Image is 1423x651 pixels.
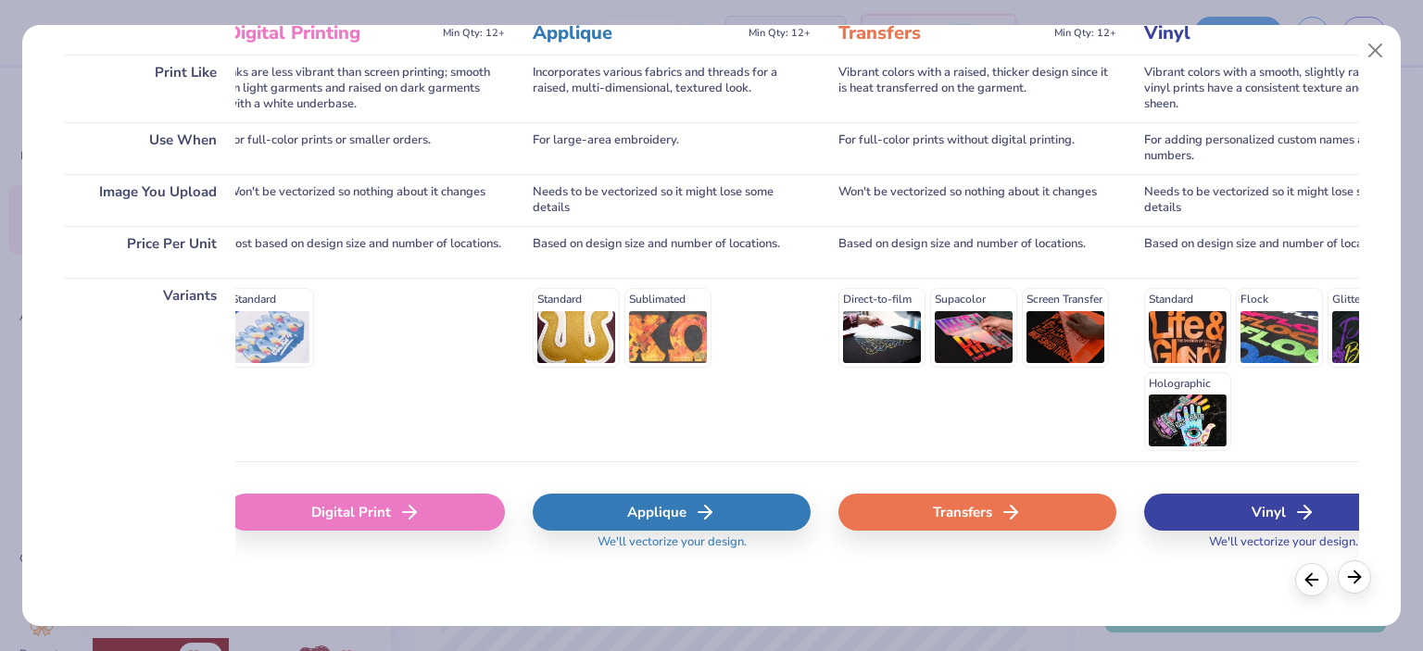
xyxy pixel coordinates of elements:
span: Min Qty: 12+ [749,27,811,40]
div: Incorporates various fabrics and threads for a raised, multi-dimensional, textured look. [533,55,811,122]
div: Transfers [838,494,1116,531]
div: Won't be vectorized so nothing about it changes [227,174,505,226]
div: Needs to be vectorized so it might lose some details [1144,174,1422,226]
div: Vibrant colors with a smooth, slightly raised finish; vinyl prints have a consistent texture and ... [1144,55,1422,122]
div: Image You Upload [64,174,235,226]
div: Digital Print [227,494,505,531]
div: For full-color prints without digital printing. [838,122,1116,174]
div: For large-area embroidery. [533,122,811,174]
button: Close [1358,33,1393,69]
div: Vinyl [1144,494,1422,531]
div: Print Like [64,55,235,122]
div: Cost based on design size and number of locations. [227,226,505,278]
div: Based on design size and number of locations. [838,226,1116,278]
h3: Vinyl [1144,21,1353,45]
div: Inks are less vibrant than screen printing; smooth on light garments and raised on dark garments ... [227,55,505,122]
div: Variants [64,278,235,461]
div: Use When [64,122,235,174]
h3: Applique [533,21,741,45]
div: Applique [533,494,811,531]
span: Min Qty: 12+ [1054,27,1116,40]
span: Min Qty: 12+ [443,27,505,40]
div: Won't be vectorized so nothing about it changes [838,174,1116,226]
div: Based on design size and number of locations. [1144,226,1422,278]
div: For adding personalized custom names and numbers. [1144,122,1422,174]
h3: Transfers [838,21,1047,45]
div: Price Per Unit [64,226,235,278]
span: We'll vectorize your design. [1202,534,1366,561]
div: Vibrant colors with a raised, thicker design since it is heat transferred on the garment. [838,55,1116,122]
div: For full-color prints or smaller orders. [227,122,505,174]
span: We'll vectorize your design. [590,534,754,561]
div: Based on design size and number of locations. [533,226,811,278]
h3: Digital Printing [227,21,435,45]
div: Needs to be vectorized so it might lose some details [533,174,811,226]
